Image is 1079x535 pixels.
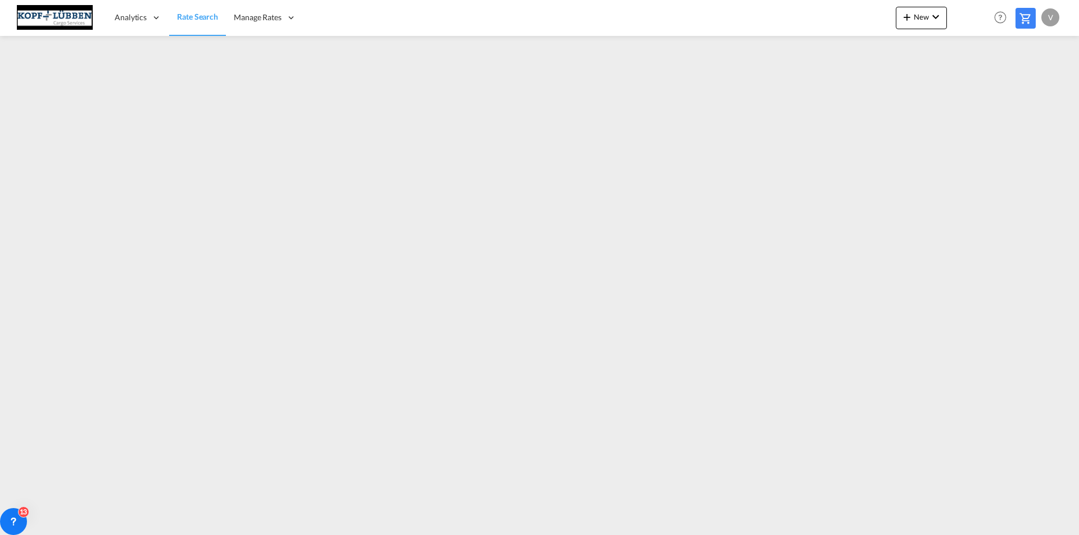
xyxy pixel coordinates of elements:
[896,7,947,29] button: icon-plus 400-fgNewicon-chevron-down
[115,12,147,23] span: Analytics
[991,8,1010,27] span: Help
[234,12,282,23] span: Manage Rates
[1041,8,1059,26] div: v
[929,10,942,24] md-icon: icon-chevron-down
[991,8,1015,28] div: Help
[17,5,93,30] img: 25cf3bb0aafc11ee9c4fdbd399af7748.JPG
[900,10,914,24] md-icon: icon-plus 400-fg
[900,12,942,21] span: New
[177,12,218,21] span: Rate Search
